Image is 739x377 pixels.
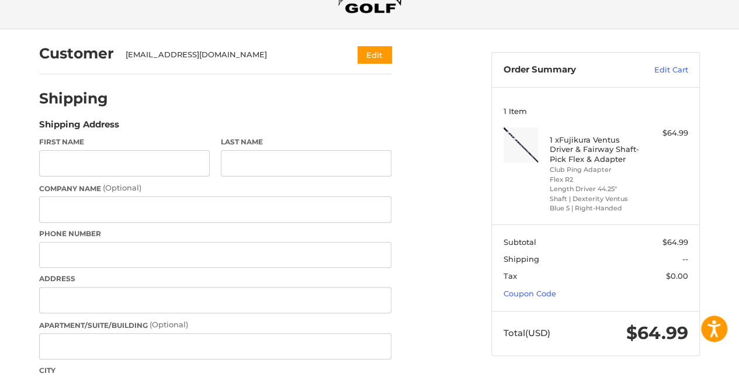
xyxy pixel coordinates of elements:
[358,46,391,63] button: Edit
[103,183,141,192] small: (Optional)
[550,135,639,164] h4: 1 x Fujikura Ventus Driver & Fairway Shaft- Pick Flex & Adapter
[504,271,517,281] span: Tax
[504,106,688,116] h3: 1 Item
[550,175,639,185] li: Flex R2
[39,319,391,331] label: Apartment/Suite/Building
[550,194,639,213] li: Shaft | Dexterity Ventus Blue 5 | Right-Handed
[39,118,119,137] legend: Shipping Address
[39,44,114,63] h2: Customer
[39,137,210,147] label: First Name
[39,274,391,284] label: Address
[662,237,688,247] span: $64.99
[126,49,335,61] div: [EMAIL_ADDRESS][DOMAIN_NAME]
[504,64,629,76] h3: Order Summary
[642,127,688,139] div: $64.99
[221,137,391,147] label: Last Name
[666,271,688,281] span: $0.00
[39,229,391,239] label: Phone Number
[629,64,688,76] a: Edit Cart
[150,320,188,329] small: (Optional)
[504,237,536,247] span: Subtotal
[504,289,556,298] a: Coupon Code
[504,254,539,264] span: Shipping
[39,89,108,108] h2: Shipping
[550,165,639,175] li: Club Ping Adapter
[504,327,550,338] span: Total (USD)
[550,184,639,194] li: Length Driver 44.25"
[39,365,391,376] label: City
[39,182,391,194] label: Company Name
[626,322,688,344] span: $64.99
[682,254,688,264] span: --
